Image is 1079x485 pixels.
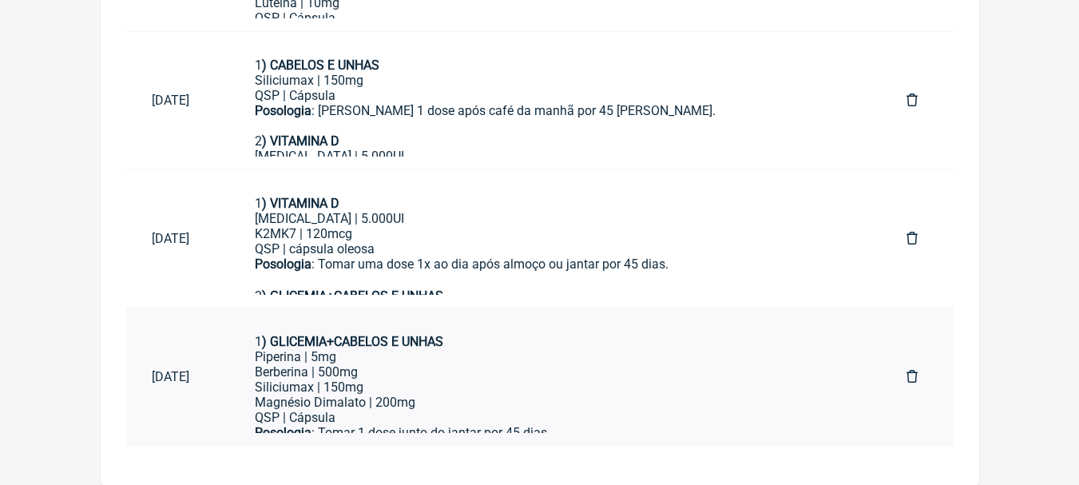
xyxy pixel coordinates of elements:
[229,321,881,433] a: 1) GLICEMIA+CABELOS E UNHASPiperina | 5mgBerberina | 500mgSiliciumax | 150mgMagnésio Dimalato | 2...
[255,288,855,304] div: 2
[229,45,881,157] a: 1) CABELOS E UNHASSiliciumax | 150mgQSP | CápsulaPosologia: [PERSON_NAME] 1 dose após café da man...
[255,211,855,226] div: [MEDICAL_DATA] | 5.000UI
[255,410,855,425] div: QSP | Cápsula
[255,241,855,256] div: QSP | cápsula oleosa
[255,425,855,442] div: : Tomar 1 dose junto do jantar por 45 dias. ㅤ
[255,425,311,440] strong: Posologia
[255,196,855,211] div: 1
[255,334,855,349] div: 1
[262,133,339,149] strong: ) VITAMINA D
[262,196,339,211] strong: ) VITAMINA D
[126,80,229,121] a: [DATE]
[126,356,229,397] a: [DATE]
[255,226,855,241] div: K2MK7 | 120mcg
[255,364,855,410] div: Berberina | 500mg Siliciumax | 150mg Magnésio Dimalato | 200mg
[255,133,855,149] div: 2
[255,256,855,288] div: : Tomar uma dose 1x ao dia após almoço ou jantar por 45 dias. ㅤ
[262,288,443,304] strong: ) GLICEMIA+CABELOS E UNHAS
[229,183,881,295] a: 1) VITAMINA D[MEDICAL_DATA] | 5.000UIK2MK7 | 120mcgQSP | cápsula oleosaPosologia: Tomar uma dose ...
[255,58,855,73] div: 1
[255,73,855,103] div: Siliciumax | 150mg QSP | Cápsula
[262,334,443,349] strong: ) GLICEMIA+CABELOS E UNHAS
[262,58,379,73] strong: ) CABELOS E UNHAS
[255,103,855,118] div: : [PERSON_NAME] 1 dose após café da manhã por 45 [PERSON_NAME].
[255,349,855,364] div: Piperina | 5mg
[126,218,229,259] a: [DATE]
[255,149,855,164] div: [MEDICAL_DATA] | 5.000UI
[255,256,311,272] strong: Posologia
[255,103,311,118] strong: Posologia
